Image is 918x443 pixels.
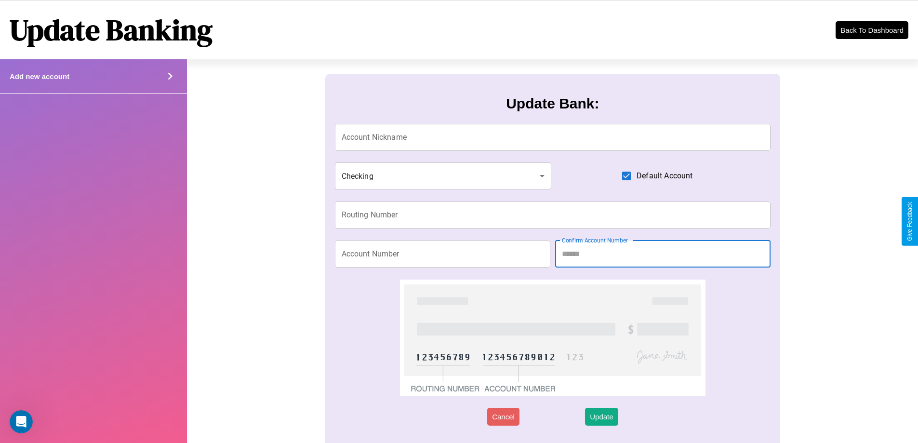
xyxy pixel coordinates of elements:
[562,236,628,244] label: Confirm Account Number
[400,280,705,396] img: check
[506,95,599,112] h3: Update Bank:
[637,170,692,182] span: Default Account
[10,72,69,81] h4: Add new account
[335,162,552,189] div: Checking
[10,10,213,50] h1: Update Banking
[10,410,33,433] iframe: Intercom live chat
[906,202,913,241] div: Give Feedback
[487,408,519,426] button: Cancel
[836,21,908,39] button: Back To Dashboard
[585,408,618,426] button: Update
